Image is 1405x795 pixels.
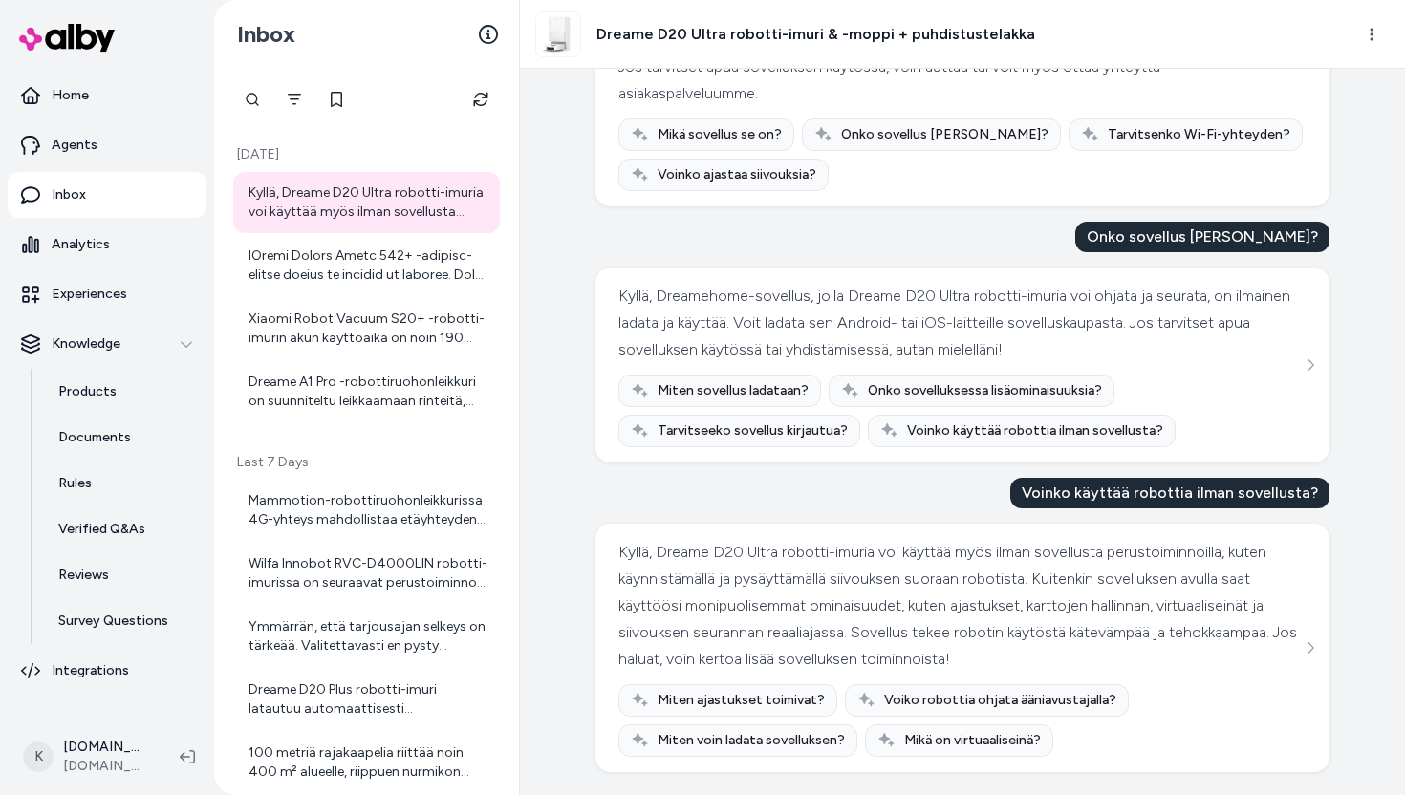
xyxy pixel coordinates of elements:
[58,428,131,447] p: Documents
[884,691,1116,710] span: Voiko robottia ohjata ääniavustajalla?
[52,285,127,304] p: Experiences
[658,381,809,400] span: Miten sovellus ladataan?
[249,491,488,529] div: Mammotion-robottiruohonleikkurissa 4G-yhteys mahdollistaa etäyhteyden robottiin, jolloin voit hal...
[39,598,206,644] a: Survey Questions
[536,12,580,56] img: Dreame_D20_Ultra_main_white_1.jpg
[658,165,816,184] span: Voinko ajastaa siivouksia?
[275,80,313,118] button: Filter
[233,480,500,541] a: Mammotion-robottiruohonleikkurissa 4G-yhteys mahdollistaa etäyhteyden robottiin, jolloin voit hal...
[8,271,206,317] a: Experiences
[618,539,1302,673] div: Kyllä, Dreame D20 Ultra robotti-imuria voi käyttää myös ilman sovellusta perustoiminnoilla, kuten...
[618,54,1302,107] div: Jos tarvitset apua sovelluksen käytössä, voin auttaa tai voit myös ottaa yhteyttä asiakaspalveluu...
[63,757,149,776] span: [DOMAIN_NAME]
[19,24,115,52] img: alby Logo
[39,369,206,415] a: Products
[8,172,206,218] a: Inbox
[52,136,97,155] p: Agents
[618,283,1302,363] div: Kyllä, Dreamehome-sovellus, jolla Dreame D20 Ultra robotti-imuria voi ohjata ja seurata, on ilmai...
[249,373,488,411] div: Dreame A1 Pro -robottiruohonleikkuri on suunniteltu leikkaamaan rinteitä, joiden kaltevuus on eni...
[8,648,206,694] a: Integrations
[868,381,1102,400] span: Onko sovelluksessa lisäominaisuuksia?
[58,612,168,631] p: Survey Questions
[249,247,488,285] div: lOremi Dolors Ametc 542+ -adipisc-elitse doeius te incidid ut laboree. Dolor magnaaliqua enimadmi...
[233,298,500,359] a: Xiaomi Robot Vacuum S20+ -robotti-imurin akun käyttöaika on noin 190 minuuttia (noin 3 tuntia 10 ...
[249,310,488,348] div: Xiaomi Robot Vacuum S20+ -robotti-imurin akun käyttöaika on noin 190 minuuttia (noin 3 tuntia 10 ...
[52,334,120,354] p: Knowledge
[658,125,782,144] span: Mikä sovellus se on?
[8,222,206,268] a: Analytics
[52,235,110,254] p: Analytics
[249,743,488,782] div: 100 metriä rajakaapelia riittää noin 400 m² alueelle, riippuen nurmikon muodosta ja esteistä.
[1075,222,1329,252] div: Onko sovellus [PERSON_NAME]?
[39,552,206,598] a: Reviews
[23,741,54,772] span: K
[233,606,500,667] a: Ymmärrän, että tarjousajan selkeys on tärkeää. Valitettavasti en pysty antamaan tarkkaa voimassao...
[233,732,500,793] a: 100 metriä rajakaapelia riittää noin 400 m² alueelle, riippuen nurmikon muodosta ja esteistä.
[841,125,1048,144] span: Onko sovellus [PERSON_NAME]?
[8,122,206,168] a: Agents
[658,691,825,710] span: Miten ajastukset toimivat?
[8,73,206,118] a: Home
[904,731,1041,750] span: Mikä on virtuaaliseinä?
[39,461,206,506] a: Rules
[233,235,500,296] a: lOremi Dolors Ametc 542+ -adipisc-elitse doeius te incidid ut laboree. Dolor magnaaliqua enimadmi...
[233,145,500,164] p: [DATE]
[58,520,145,539] p: Verified Q&As
[11,726,164,787] button: K[DOMAIN_NAME] Shopify[DOMAIN_NAME]
[658,731,845,750] span: Miten voin ladata sovelluksen?
[249,554,488,592] div: Wilfa Innobot RVC-D4000LIN robotti-imurissa on seuraavat perustoiminnot: - Tehokas imurointi kovi...
[233,453,500,472] p: Last 7 Days
[1010,478,1329,508] div: Voinko käyttää robottia ilman sovellusta?
[249,183,488,222] div: Kyllä, Dreame D20 Ultra robotti-imuria voi käyttää myös ilman sovellusta perustoiminnoilla, kuten...
[39,415,206,461] a: Documents
[596,23,1035,46] h3: Dreame D20 Ultra robotti-imuri & -moppi + puhdistustelakka
[237,20,295,49] h2: Inbox
[233,172,500,233] a: Kyllä, Dreame D20 Ultra robotti-imuria voi käyttää myös ilman sovellusta perustoiminnoilla, kuten...
[58,566,109,585] p: Reviews
[58,474,92,493] p: Rules
[1299,354,1322,376] button: See more
[39,506,206,552] a: Verified Q&As
[907,421,1163,440] span: Voinko käyttää robottia ilman sovellusta?
[462,80,500,118] button: Refresh
[233,543,500,604] a: Wilfa Innobot RVC-D4000LIN robotti-imurissa on seuraavat perustoiminnot: - Tehokas imurointi kovi...
[58,382,117,401] p: Products
[233,361,500,422] a: Dreame A1 Pro -robottiruohonleikkuri on suunniteltu leikkaamaan rinteitä, joiden kaltevuus on eni...
[249,680,488,719] div: Dreame D20 Plus robotti-imuri latautuu automaattisesti tyhjennystelakkaansa, kun akun varaus alka...
[1299,636,1322,659] button: See more
[52,185,86,204] p: Inbox
[52,661,129,680] p: Integrations
[52,86,89,105] p: Home
[8,321,206,367] button: Knowledge
[249,617,488,655] div: Ymmärrän, että tarjousajan selkeys on tärkeää. Valitettavasti en pysty antamaan tarkkaa voimassao...
[63,738,149,757] p: [DOMAIN_NAME] Shopify
[1108,125,1290,144] span: Tarvitsenko Wi-Fi-yhteyden?
[233,669,500,730] a: Dreame D20 Plus robotti-imuri latautuu automaattisesti tyhjennystelakkaansa, kun akun varaus alka...
[658,421,848,440] span: Tarvitseeko sovellus kirjautua?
